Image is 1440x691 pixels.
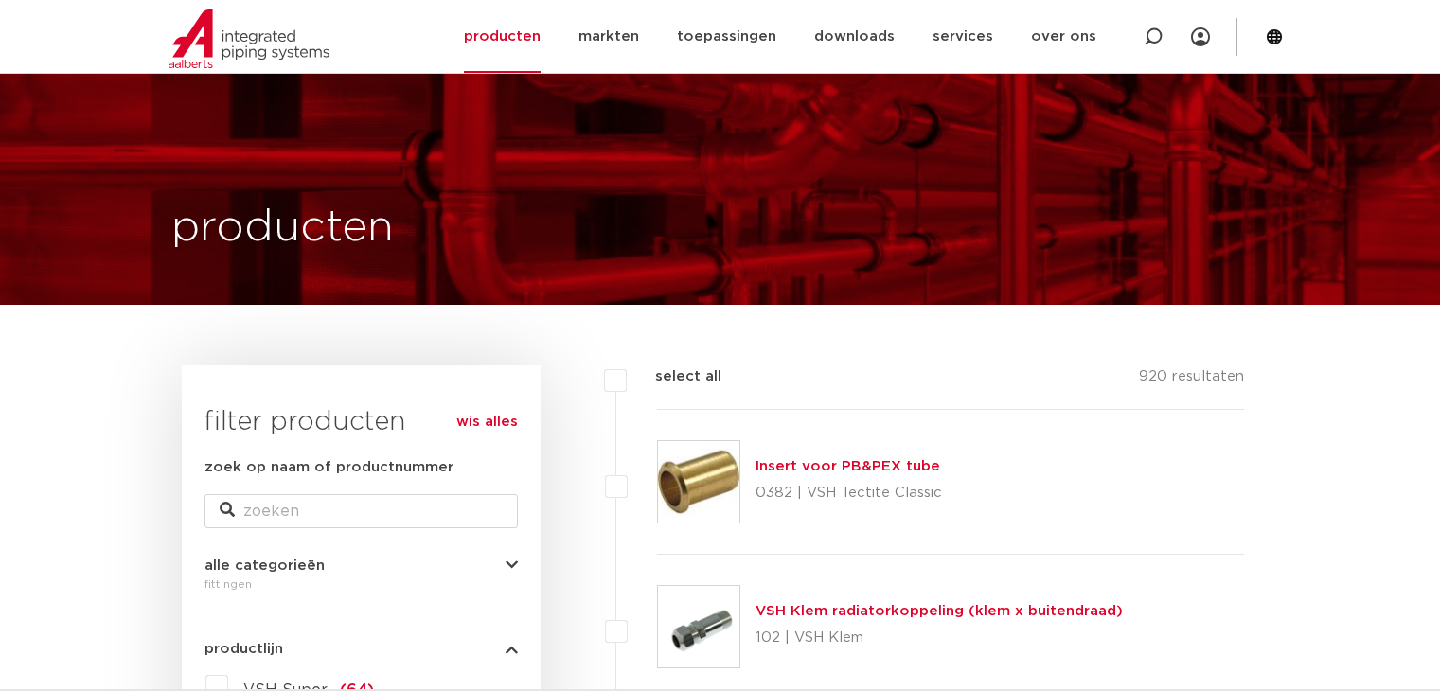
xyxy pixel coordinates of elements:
input: zoeken [204,494,518,528]
label: zoek op naam of productnummer [204,456,453,479]
img: Thumbnail for VSH Klem radiatorkoppeling (klem x buitendraad) [658,586,739,667]
button: productlijn [204,642,518,656]
a: wis alles [456,411,518,434]
span: alle categorieën [204,558,325,573]
div: fittingen [204,573,518,595]
span: productlijn [204,642,283,656]
h1: producten [171,198,394,258]
label: select all [627,365,721,388]
a: Insert voor PB&PEX tube [756,459,940,473]
p: 102 | VSH Klem [756,623,1123,653]
p: 920 resultaten [1139,365,1244,395]
h3: filter producten [204,403,518,441]
button: alle categorieën [204,558,518,573]
p: 0382 | VSH Tectite Classic [756,478,942,508]
img: Thumbnail for Insert voor PB&PEX tube [658,441,739,523]
a: VSH Klem radiatorkoppeling (klem x buitendraad) [756,604,1123,618]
